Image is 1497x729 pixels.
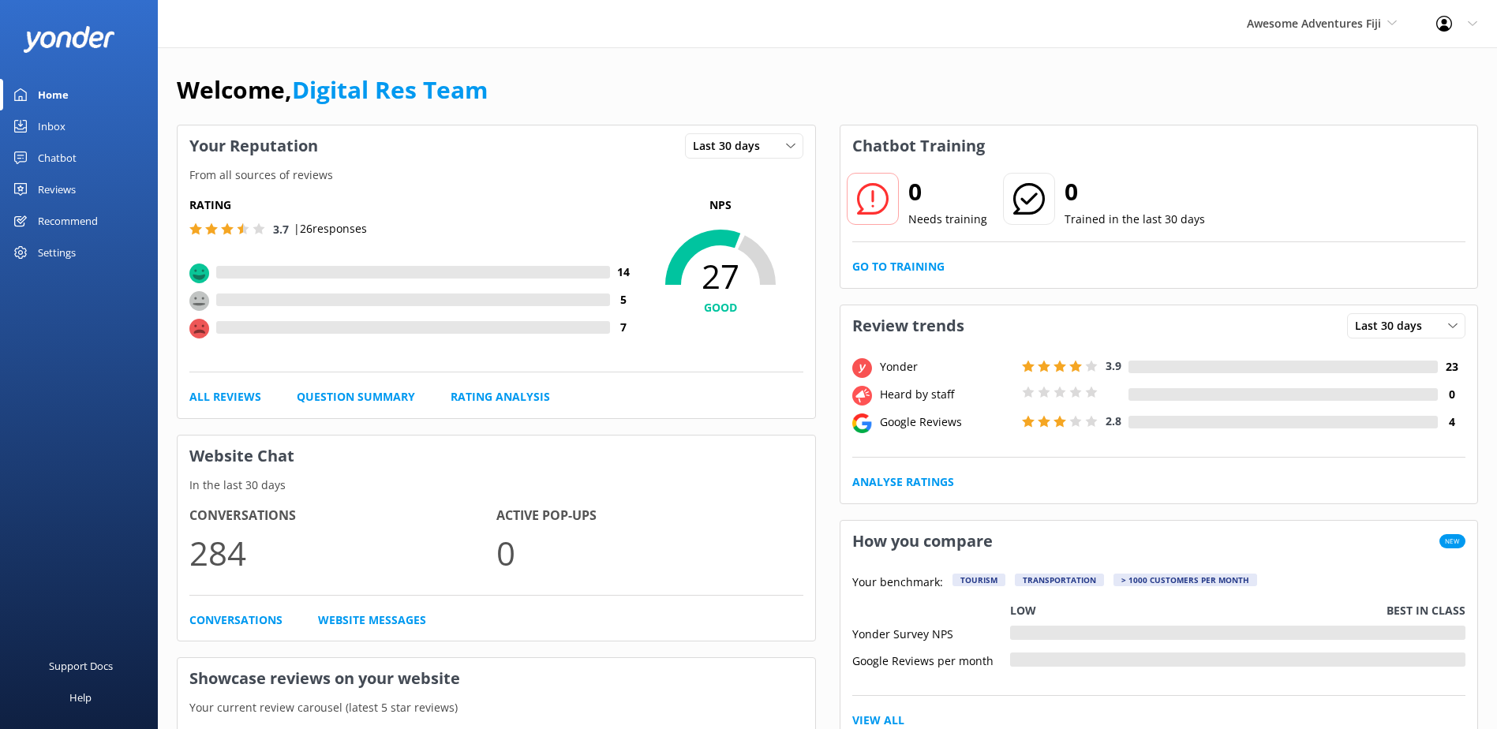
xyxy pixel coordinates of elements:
p: From all sources of reviews [178,166,815,184]
h3: How you compare [840,521,1005,562]
a: Go to Training [852,258,945,275]
p: | 26 responses [294,220,367,237]
div: Heard by staff [876,386,1018,403]
h3: Your Reputation [178,125,330,166]
span: 27 [638,256,803,296]
h3: Showcase reviews on your website [178,658,815,699]
p: Low [1010,602,1036,619]
div: Reviews [38,174,76,205]
h2: 0 [1065,173,1205,211]
a: Conversations [189,611,283,629]
span: New [1439,534,1465,548]
h3: Website Chat [178,436,815,477]
h4: 4 [1438,413,1465,431]
div: Yonder Survey NPS [852,626,1010,640]
a: Question Summary [297,388,415,406]
h2: 0 [908,173,987,211]
p: Your benchmark: [852,574,943,593]
h4: 5 [610,291,638,308]
span: 2.8 [1106,413,1121,428]
div: Inbox [38,110,65,142]
a: Website Messages [318,611,426,629]
div: Google Reviews per month [852,652,1010,667]
a: Analyse Ratings [852,473,954,491]
span: Last 30 days [693,137,769,155]
p: Your current review carousel (latest 5 star reviews) [178,699,815,716]
span: Last 30 days [1355,317,1432,335]
a: Digital Res Team [292,73,488,106]
p: In the last 30 days [178,477,815,494]
div: Chatbot [38,142,77,174]
a: View All [852,712,904,729]
div: Tourism [952,574,1005,586]
div: Help [69,682,92,713]
div: Transportation [1015,574,1104,586]
h4: 7 [610,319,638,336]
span: 3.7 [273,222,289,237]
h4: 0 [1438,386,1465,403]
div: Recommend [38,205,98,237]
p: NPS [638,196,803,214]
div: Support Docs [49,650,113,682]
h4: Conversations [189,506,496,526]
p: 284 [189,526,496,579]
div: Yonder [876,358,1018,376]
p: 0 [496,526,803,579]
a: Rating Analysis [451,388,550,406]
div: Home [38,79,69,110]
span: 3.9 [1106,358,1121,373]
p: Trained in the last 30 days [1065,211,1205,228]
h4: 23 [1438,358,1465,376]
h5: Rating [189,196,638,214]
p: Best in class [1387,602,1465,619]
div: Settings [38,237,76,268]
p: Needs training [908,211,987,228]
h1: Welcome, [177,71,488,109]
h3: Review trends [840,305,976,346]
img: yonder-white-logo.png [24,26,114,52]
span: Awesome Adventures Fiji [1247,16,1381,31]
a: All Reviews [189,388,261,406]
h4: GOOD [638,299,803,316]
h4: Active Pop-ups [496,506,803,526]
h4: 14 [610,264,638,281]
div: Google Reviews [876,413,1018,431]
div: > 1000 customers per month [1113,574,1257,586]
h3: Chatbot Training [840,125,997,166]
